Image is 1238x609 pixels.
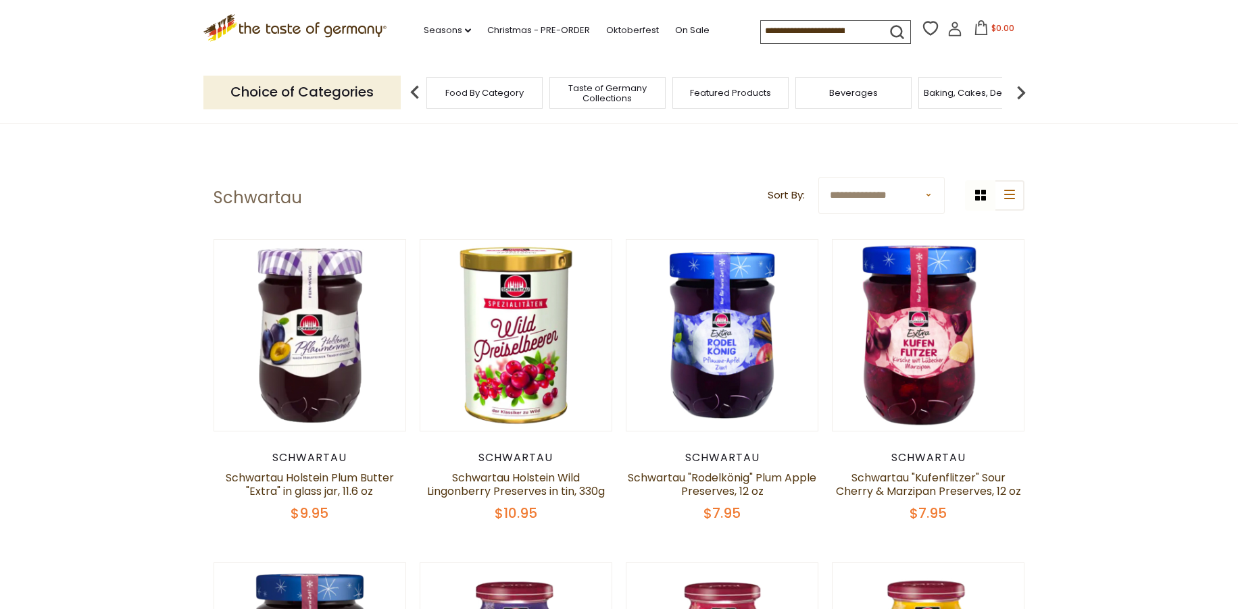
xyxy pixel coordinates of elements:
[832,451,1024,465] div: Schwartau
[445,88,524,98] a: Food By Category
[626,451,818,465] div: Schwartau
[487,23,590,38] a: Christmas - PRE-ORDER
[553,83,662,103] a: Taste of Germany Collections
[606,23,659,38] a: Oktoberfest
[427,470,605,499] a: Schwartau Holstein Wild Lingonberry Preserves in tin, 330g
[690,88,771,98] a: Featured Products
[401,79,428,106] img: previous arrow
[924,88,1029,98] a: Baking, Cakes, Desserts
[1008,79,1035,106] img: next arrow
[420,240,612,431] img: Schwartau
[910,504,947,523] span: $7.95
[675,23,710,38] a: On Sale
[424,23,471,38] a: Seasons
[226,470,394,499] a: Schwartau Holstein Plum Butter "Extra" in glass jar, 11.6 oz
[203,76,401,109] p: Choice of Categories
[703,504,741,523] span: $7.95
[626,240,818,431] img: Schwartau
[829,88,878,98] a: Beverages
[965,20,1022,41] button: $0.00
[991,22,1014,34] span: $0.00
[495,504,537,523] span: $10.95
[628,470,816,499] a: Schwartau "Rodelkönig" Plum Apple Preserves, 12 oz
[214,451,406,465] div: Schwartau
[833,240,1024,431] img: Schwartau
[214,188,302,208] h1: Schwartau
[836,470,1021,499] a: Schwartau "Kufenflitzer" Sour Cherry & Marzipan Preserves, 12 oz
[420,451,612,465] div: Schwartau
[214,240,405,431] img: Schwartau
[768,187,805,204] label: Sort By:
[291,504,328,523] span: $9.95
